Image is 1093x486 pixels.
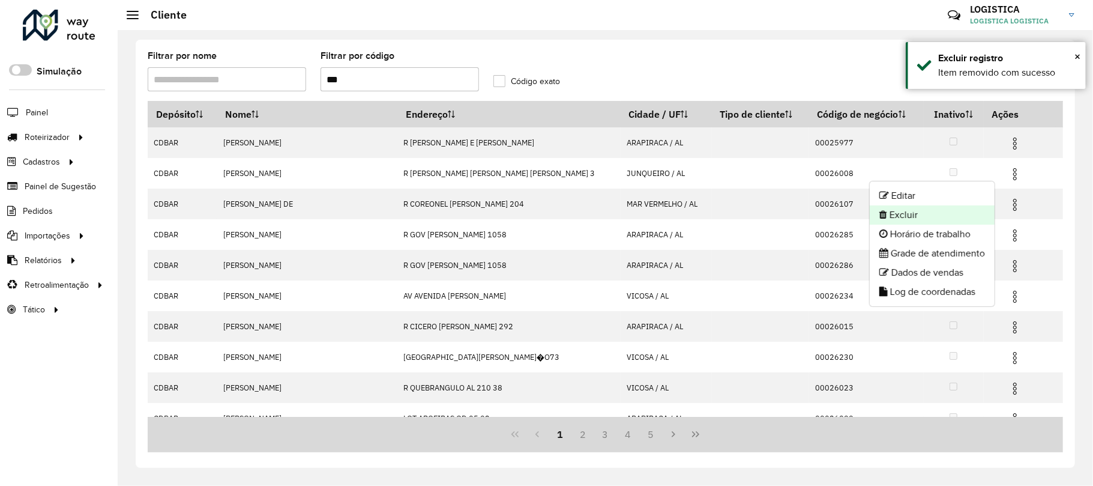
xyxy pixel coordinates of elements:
[621,102,712,127] th: Cidade / UF
[397,372,621,403] td: R QUEBRANGULO AL 210 38
[938,51,1077,65] div: Excluir registro
[23,156,60,168] span: Cadastros
[148,281,217,311] td: CDBAR
[148,49,217,63] label: Filtrar por nome
[148,102,217,127] th: Depósito
[148,403,217,434] td: CDBAR
[148,250,217,281] td: CDBAR
[397,189,621,219] td: R COREONEL [PERSON_NAME] 204
[809,219,924,250] td: 00026285
[397,342,621,372] td: [GEOGRAPHIC_DATA][PERSON_NAME]�O73
[594,423,617,446] button: 3
[804,4,930,36] div: Críticas? Dúvidas? Elogios? Sugestões? Entre em contato conosco!
[684,423,707,446] button: Last Page
[621,281,712,311] td: VICOSA / AL
[1074,50,1080,63] span: ×
[1074,47,1080,65] button: Close
[870,244,995,263] li: Grade de atendimento
[397,311,621,342] td: R CICERO [PERSON_NAME] 292
[37,64,82,79] label: Simulação
[217,372,397,403] td: [PERSON_NAME]
[621,189,712,219] td: MAR VERMELHO / AL
[23,205,53,217] span: Pedidos
[217,158,397,189] td: [PERSON_NAME]
[809,281,924,311] td: 00026234
[870,282,995,302] li: Log de coordenadas
[217,403,397,434] td: [PERSON_NAME]
[809,127,924,158] td: 00025977
[23,303,45,316] span: Tático
[616,423,639,446] button: 4
[809,250,924,281] td: 00026286
[621,311,712,342] td: ARAPIRACA / AL
[397,281,621,311] td: AV AVENIDA [PERSON_NAME]
[809,102,924,127] th: Código de negócio
[809,403,924,434] td: 00026099
[217,311,397,342] td: [PERSON_NAME]
[938,65,1077,80] div: Item removido com sucesso
[148,219,217,250] td: CDBAR
[809,158,924,189] td: 00026008
[621,403,712,434] td: ARAPIRACA / AL
[26,106,48,119] span: Painel
[924,102,984,127] th: Inativo
[662,423,685,446] button: Next Page
[809,311,924,342] td: 00026015
[217,102,397,127] th: Nome
[397,219,621,250] td: R GOV [PERSON_NAME] 1058
[321,49,394,63] label: Filtrar por código
[148,158,217,189] td: CDBAR
[397,250,621,281] td: R GOV [PERSON_NAME] 1058
[217,342,397,372] td: [PERSON_NAME]
[397,158,621,189] td: R [PERSON_NAME] [PERSON_NAME] [PERSON_NAME] 3
[870,263,995,282] li: Dados de vendas
[148,372,217,403] td: CDBAR
[148,189,217,219] td: CDBAR
[809,342,924,372] td: 00026230
[621,372,712,403] td: VICOSA / AL
[970,16,1060,26] span: LOGISTICA LOGISTICA
[712,102,809,127] th: Tipo de cliente
[621,250,712,281] td: ARAPIRACA / AL
[25,180,96,193] span: Painel de Sugestão
[217,281,397,311] td: [PERSON_NAME]
[984,102,1056,127] th: Ações
[549,423,571,446] button: 1
[397,403,621,434] td: LOT AROEIRAS QD 05 02
[621,219,712,250] td: ARAPIRACA / AL
[217,250,397,281] td: [PERSON_NAME]
[970,4,1060,15] h3: LOGISTICA
[870,205,995,225] li: Excluir
[25,254,62,267] span: Relatórios
[621,127,712,158] td: ARAPIRACA / AL
[148,311,217,342] td: CDBAR
[25,279,89,291] span: Retroalimentação
[397,127,621,158] td: R [PERSON_NAME] E [PERSON_NAME]
[217,219,397,250] td: [PERSON_NAME]
[639,423,662,446] button: 5
[941,2,967,28] a: Contato Rápido
[139,8,187,22] h2: Cliente
[809,189,924,219] td: 00026107
[217,127,397,158] td: [PERSON_NAME]
[217,189,397,219] td: [PERSON_NAME] DE
[571,423,594,446] button: 2
[493,75,560,88] label: Código exato
[397,102,621,127] th: Endereço
[870,186,995,205] li: Editar
[25,131,70,144] span: Roteirizador
[621,342,712,372] td: VICOSA / AL
[809,372,924,403] td: 00026023
[148,342,217,372] td: CDBAR
[25,229,70,242] span: Importações
[870,225,995,244] li: Horário de trabalho
[621,158,712,189] td: JUNQUEIRO / AL
[148,127,217,158] td: CDBAR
